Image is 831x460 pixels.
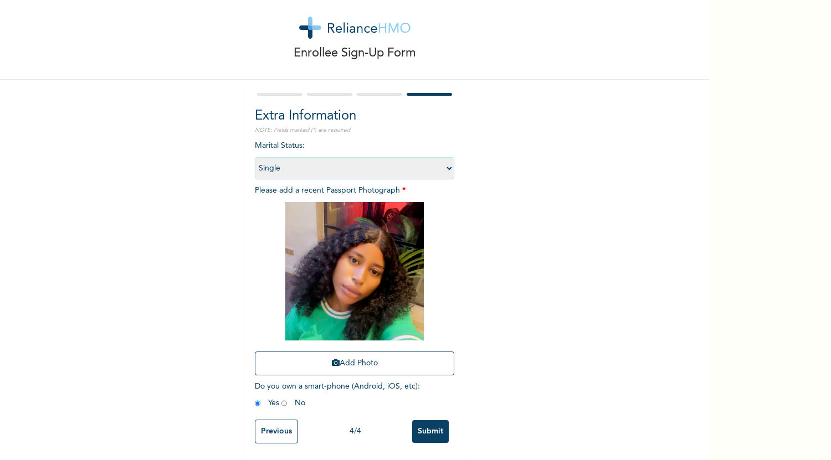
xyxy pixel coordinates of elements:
p: NOTE: Fields marked (*) are required [255,126,454,135]
input: Submit [412,420,449,443]
input: Previous [255,420,298,443]
h2: Extra Information [255,106,454,126]
span: Do you own a smart-phone (Android, iOS, etc) : Yes No [255,383,420,407]
img: Crop [285,202,424,340]
p: Enrollee Sign-Up Form [294,44,416,63]
button: Add Photo [255,352,454,375]
div: 4 / 4 [298,426,412,437]
span: Marital Status : [255,142,454,172]
span: Please add a recent Passport Photograph [255,187,454,381]
img: logo [299,17,411,39]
